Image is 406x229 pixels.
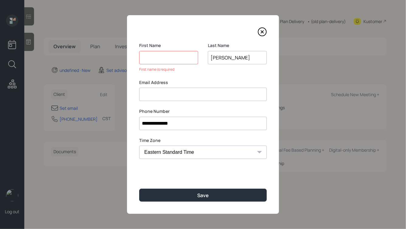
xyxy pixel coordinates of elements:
[208,42,267,49] label: Last Name
[197,192,209,199] div: Save
[139,79,267,86] label: Email Address
[139,189,267,202] button: Save
[139,42,198,49] label: First Name
[139,137,267,143] label: Time Zone
[139,108,267,114] label: Phone Number
[139,67,198,72] div: First name is required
